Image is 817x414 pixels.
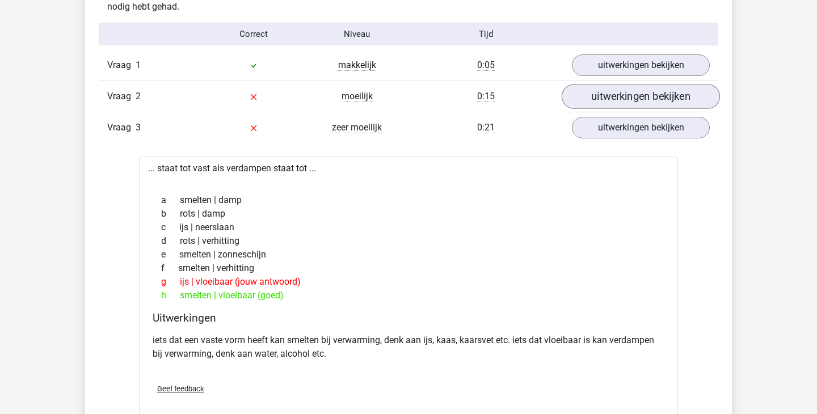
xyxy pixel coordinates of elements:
[136,91,141,102] span: 2
[153,221,664,234] div: ijs | neerslaan
[572,54,710,76] a: uitwerkingen bekijken
[161,261,178,275] span: f
[153,234,664,248] div: rots | verhitting
[161,207,180,221] span: b
[161,193,180,207] span: a
[408,28,563,41] div: Tijd
[153,193,664,207] div: smelten | damp
[161,248,179,261] span: e
[562,84,720,109] a: uitwerkingen bekijken
[161,275,180,289] span: g
[153,311,664,324] h4: Uitwerkingen
[305,28,408,41] div: Niveau
[338,60,376,71] span: makkelijk
[203,28,306,41] div: Correct
[136,122,141,133] span: 3
[153,207,664,221] div: rots | damp
[136,60,141,70] span: 1
[157,385,204,393] span: Geef feedback
[107,58,136,72] span: Vraag
[161,289,180,302] span: h
[477,91,495,102] span: 0:15
[477,122,495,133] span: 0:21
[153,261,664,275] div: smelten | verhitting
[153,333,664,361] p: iets dat een vaste vorm heeft kan smelten bij verwarming, denk aan ijs, kaas, kaarsvet etc. iets ...
[332,122,382,133] span: zeer moeilijk
[153,248,664,261] div: smelten | zonneschijn
[161,234,180,248] span: d
[107,121,136,134] span: Vraag
[161,221,179,234] span: c
[153,275,664,289] div: ijs | vloeibaar (jouw antwoord)
[477,60,495,71] span: 0:05
[572,117,710,138] a: uitwerkingen bekijken
[107,90,136,103] span: Vraag
[342,91,373,102] span: moeilijk
[153,289,664,302] div: smelten | vloeibaar (goed)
